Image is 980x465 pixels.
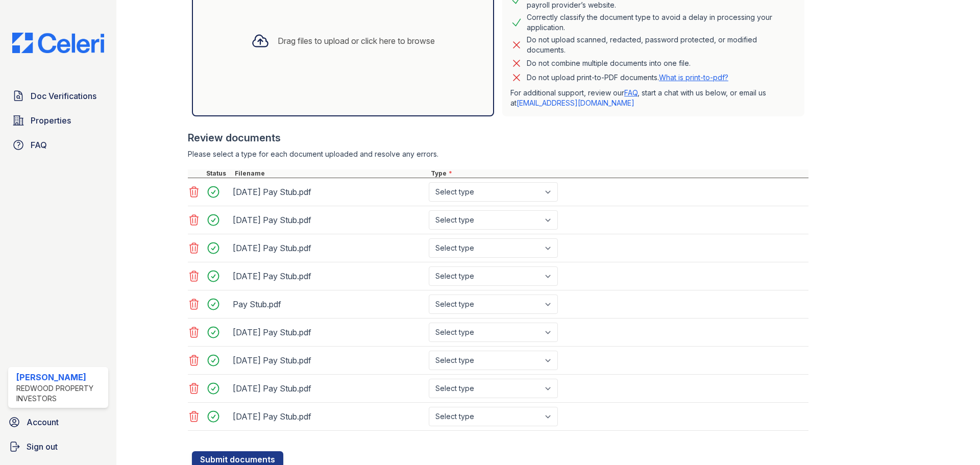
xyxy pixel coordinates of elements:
div: [DATE] Pay Stub.pdf [233,240,425,256]
a: [EMAIL_ADDRESS][DOMAIN_NAME] [517,99,634,107]
div: [DATE] Pay Stub.pdf [233,212,425,228]
a: FAQ [624,88,638,97]
div: Pay Stub.pdf [233,296,425,312]
div: Correctly classify the document type to avoid a delay in processing your application. [527,12,796,33]
a: What is print-to-pdf? [659,73,728,82]
span: FAQ [31,139,47,151]
div: Please select a type for each document uploaded and resolve any errors. [188,149,808,159]
span: Account [27,416,59,428]
a: Properties [8,110,108,131]
div: [DATE] Pay Stub.pdf [233,352,425,369]
div: Do not combine multiple documents into one file. [527,57,691,69]
div: [DATE] Pay Stub.pdf [233,324,425,340]
div: [DATE] Pay Stub.pdf [233,184,425,200]
div: Redwood Property Investors [16,383,104,404]
div: [DATE] Pay Stub.pdf [233,380,425,397]
span: Doc Verifications [31,90,96,102]
a: Sign out [4,436,112,457]
div: [DATE] Pay Stub.pdf [233,268,425,284]
div: Drag files to upload or click here to browse [278,35,435,47]
div: Status [204,169,233,178]
a: Doc Verifications [8,86,108,106]
div: Filename [233,169,429,178]
a: Account [4,412,112,432]
p: For additional support, review our , start a chat with us below, or email us at [510,88,796,108]
span: Sign out [27,440,58,453]
a: FAQ [8,135,108,155]
div: Review documents [188,131,808,145]
div: Do not upload scanned, redacted, password protected, or modified documents. [527,35,796,55]
img: CE_Logo_Blue-a8612792a0a2168367f1c8372b55b34899dd931a85d93a1a3d3e32e68fde9ad4.png [4,33,112,53]
span: Properties [31,114,71,127]
div: [DATE] Pay Stub.pdf [233,408,425,425]
div: [PERSON_NAME] [16,371,104,383]
div: Type [429,169,808,178]
p: Do not upload print-to-PDF documents. [527,72,728,83]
